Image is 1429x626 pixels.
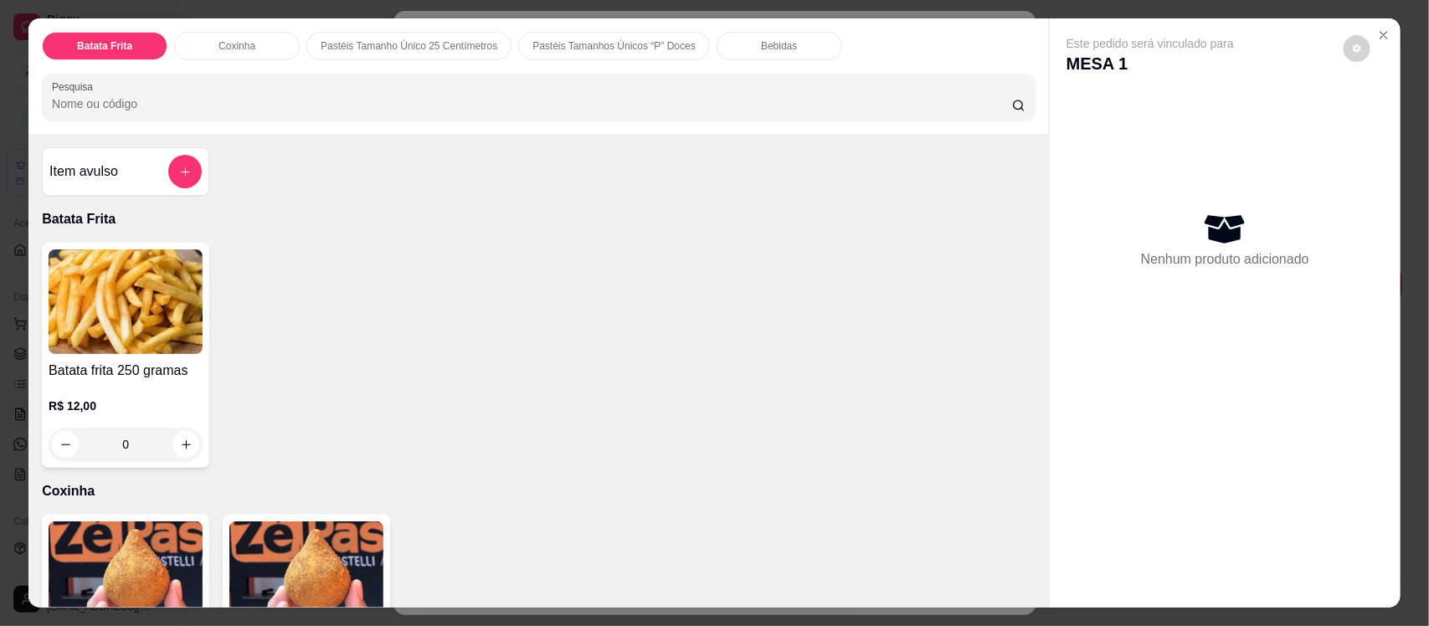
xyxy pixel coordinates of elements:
[52,95,1012,112] input: Pesquisa
[218,39,255,53] p: Coxinha
[49,249,203,354] img: product-image
[761,39,797,53] p: Bebidas
[49,521,203,626] img: product-image
[42,209,1036,229] p: Batata Frita
[1370,22,1397,49] button: Close
[532,39,696,53] p: Pastéis Tamanhos Únicos “P” Doces
[1067,52,1234,75] p: MESA 1
[168,155,202,188] button: add-separate-item
[49,398,203,414] p: R$ 12,00
[49,361,203,381] h4: Batata frita 250 gramas
[1141,249,1309,269] p: Nenhum produto adicionado
[229,521,383,626] img: product-image
[321,39,497,53] p: Pastéis Tamanho Único 25 Centímetros
[52,80,99,94] label: Pesquisa
[49,162,118,182] h4: Item avulso
[1344,35,1370,62] button: decrease-product-quantity
[77,39,132,53] p: Batata Frita
[42,481,1036,501] p: Coxinha
[1067,35,1234,52] p: Este pedido será vinculado para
